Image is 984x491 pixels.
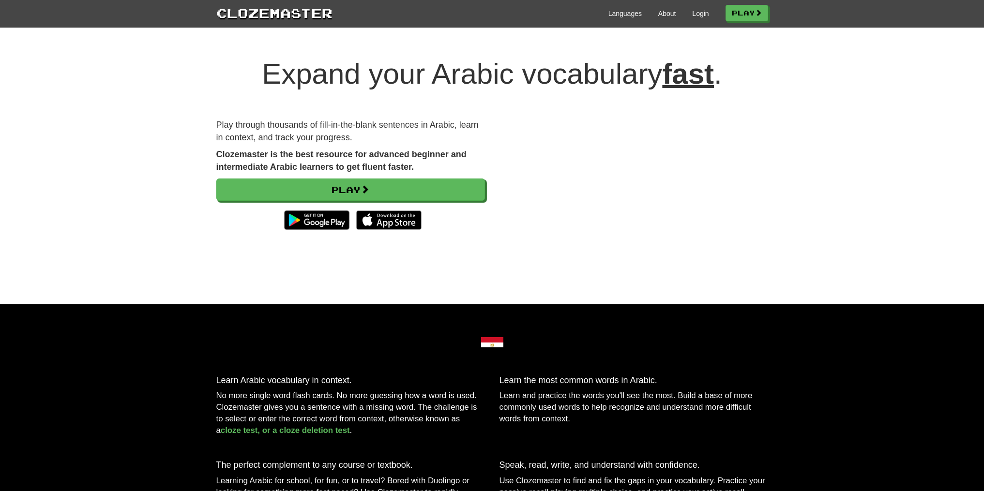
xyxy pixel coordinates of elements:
a: Languages [608,9,642,18]
p: No more single word flash cards. No more guessing how a word is used. Clozemaster gives you a sen... [216,390,485,436]
a: Login [692,9,709,18]
h3: Learn Arabic vocabulary in context. [216,376,485,386]
p: Learn and practice the words you'll see the most. Build a base of more commonly used words to hel... [500,390,768,425]
a: Clozemaster [216,4,333,22]
a: cloze test, or a cloze deletion test [221,426,350,435]
strong: Clozemaster is the best resource for advanced beginner and intermediate Arabic learners to get fl... [216,149,467,172]
h1: Expand your Arabic vocabulary . [216,58,768,90]
img: Get it on Google Play [279,206,354,235]
u: fast [662,58,714,90]
h3: The perfect complement to any course or textbook. [216,461,485,470]
img: Download_on_the_App_Store_Badge_US-UK_135x40-25178aeef6eb6b83b96f5f2d004eda3bffbb37122de64afbaef7... [356,210,422,230]
a: About [658,9,676,18]
p: Play through thousands of fill-in-the-blank sentences in Arabic, learn in context, and track your... [216,119,485,144]
h3: Learn the most common words in Arabic. [500,376,768,386]
a: Play [726,5,768,21]
a: Play [216,179,485,201]
h3: Speak, read, write, and understand with confidence. [500,461,768,470]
